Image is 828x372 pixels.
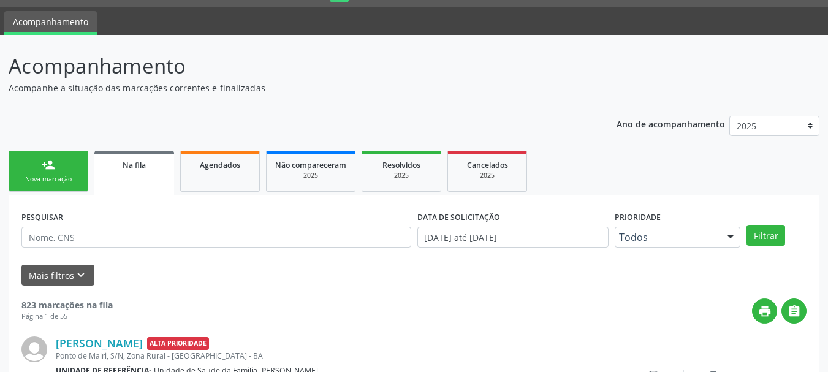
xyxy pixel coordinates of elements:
[21,265,94,286] button: Mais filtroskeyboard_arrow_down
[788,305,801,318] i: 
[9,51,576,82] p: Acompanhamento
[74,268,88,282] i: keyboard_arrow_down
[617,116,725,131] p: Ano de acompanhamento
[18,175,79,184] div: Nova marcação
[417,208,500,227] label: DATA DE SOLICITAÇÃO
[371,171,432,180] div: 2025
[275,171,346,180] div: 2025
[758,305,772,318] i: print
[615,208,661,227] label: Prioridade
[200,160,240,170] span: Agendados
[56,351,623,361] div: Ponto de Mairi, S/N, Zona Rural - [GEOGRAPHIC_DATA] - BA
[147,337,209,350] span: Alta Prioridade
[123,160,146,170] span: Na fila
[619,231,715,243] span: Todos
[21,311,113,322] div: Página 1 de 55
[21,208,63,227] label: PESQUISAR
[781,298,807,324] button: 
[21,299,113,311] strong: 823 marcações na fila
[9,82,576,94] p: Acompanhe a situação das marcações correntes e finalizadas
[56,336,143,350] a: [PERSON_NAME]
[467,160,508,170] span: Cancelados
[457,171,518,180] div: 2025
[746,225,785,246] button: Filtrar
[752,298,777,324] button: print
[417,227,609,248] input: Selecione um intervalo
[21,227,411,248] input: Nome, CNS
[42,158,55,172] div: person_add
[382,160,420,170] span: Resolvidos
[4,11,97,35] a: Acompanhamento
[275,160,346,170] span: Não compareceram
